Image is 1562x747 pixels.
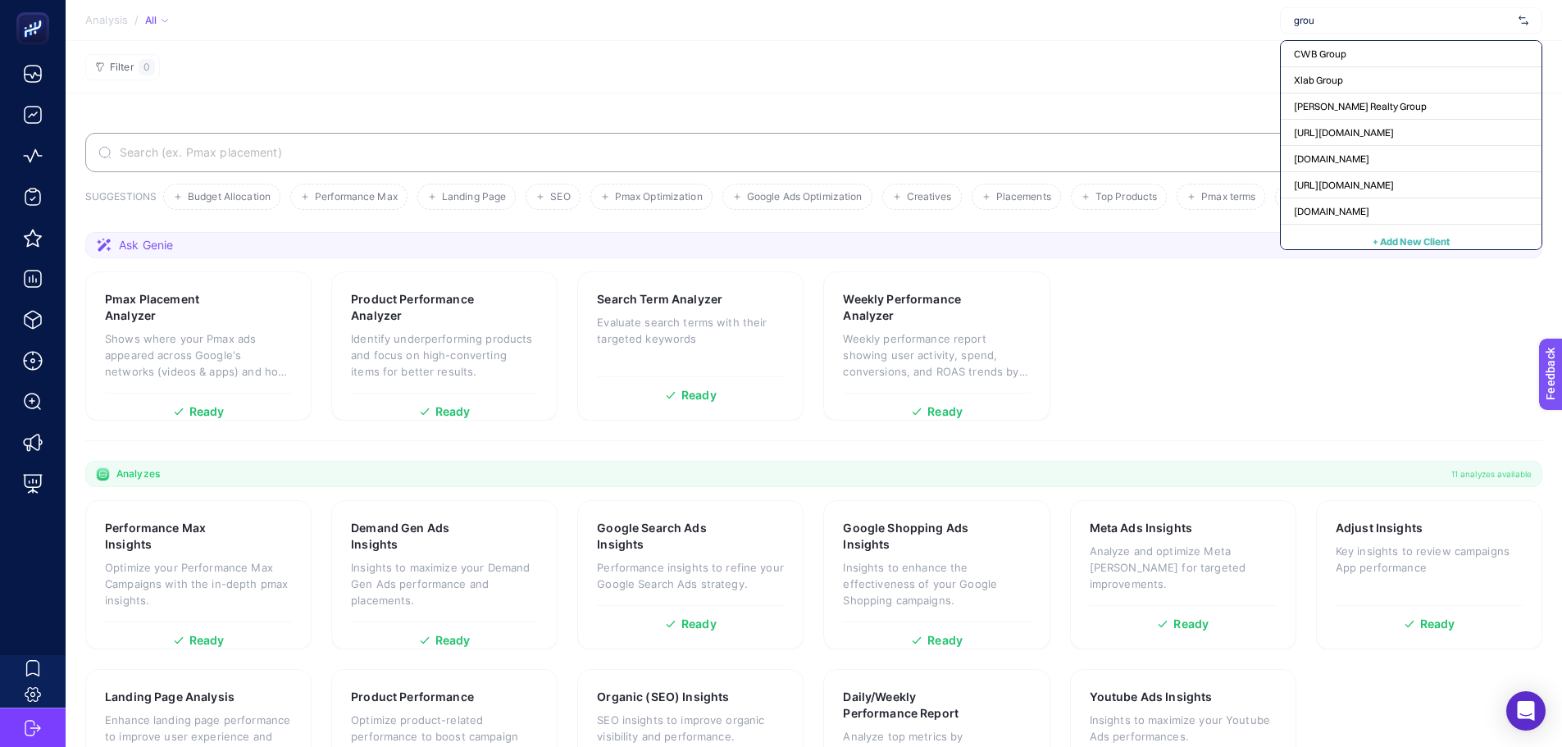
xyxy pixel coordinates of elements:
[597,291,722,307] h3: Search Term Analyzer
[681,389,717,401] span: Ready
[145,14,168,27] div: All
[435,635,471,646] span: Ready
[85,54,160,80] button: Filter0
[1201,191,1255,203] span: Pmax terms
[597,520,733,553] h3: Google Search Ads Insights
[1090,712,1277,745] p: Insights to maximize your Youtube Ads performances.
[105,330,292,380] p: Shows where your Pmax ads appeared across Google's networks (videos & apps) and how each placemen...
[105,689,235,705] h3: Landing Page Analysis
[843,330,1030,380] p: Weekly performance report showing user activity, spend, conversions, and ROAS trends by week.
[681,618,717,630] span: Ready
[116,146,1529,159] input: Search
[351,330,538,380] p: Identify underperforming products and focus on high-converting items for better results.
[189,406,225,417] span: Ready
[550,191,570,203] span: SEO
[597,712,784,745] p: SEO insights to improve organic visibility and performance.
[615,191,703,203] span: Pmax Optimization
[597,559,784,592] p: Performance insights to refine your Google Search Ads strategy.
[116,467,160,481] span: Analyzes
[85,271,312,421] a: Pmax Placement AnalyzerShows where your Pmax ads appeared across Google's networks (videos & apps...
[435,406,471,417] span: Ready
[85,190,157,210] h3: SUGGESTIONS
[331,500,558,649] a: Demand Gen Ads InsightsInsights to maximize your Demand Gen Ads performance and placements.Ready
[1090,689,1213,705] h3: Youtube Ads Insights
[188,191,271,203] span: Budget Allocation
[105,559,292,608] p: Optimize your Performance Max Campaigns with the in-depth pmax insights.
[134,13,139,26] span: /
[597,314,784,347] p: Evaluate search terms with their targeted keywords
[1294,48,1346,61] span: CWB Group
[577,271,804,421] a: Search Term AnalyzerEvaluate search terms with their targeted keywordsReady
[10,5,62,18] span: Feedback
[351,520,486,553] h3: Demand Gen Ads Insights
[315,191,398,203] span: Performance Max
[843,291,980,324] h3: Weekly Performance Analyzer
[927,635,963,646] span: Ready
[442,191,506,203] span: Landing Page
[843,559,1030,608] p: Insights to enhance the effectiveness of your Google Shopping campaigns.
[105,291,240,324] h3: Pmax Placement Analyzer
[331,271,558,421] a: Product Performance AnalyzerIdentify underperforming products and focus on high-converting items ...
[597,689,729,705] h3: Organic (SEO) Insights
[105,520,241,553] h3: Performance Max Insights
[1294,14,1512,27] input: A101 ekstra
[1506,691,1546,731] div: Open Intercom Messenger
[747,191,863,203] span: Google Ads Optimization
[1294,153,1369,166] span: [DOMAIN_NAME]
[1090,543,1277,592] p: Analyze and optimize Meta [PERSON_NAME] for targeted improvements.
[823,500,1050,649] a: Google Shopping Ads InsightsInsights to enhance the effectiveness of your Google Shopping campaig...
[843,520,981,553] h3: Google Shopping Ads Insights
[1519,12,1528,29] img: svg%3e
[143,61,150,74] span: 0
[1316,500,1542,649] a: Adjust InsightsKey insights to review campaigns App performanceReady
[1420,618,1455,630] span: Ready
[927,406,963,417] span: Ready
[110,61,134,74] span: Filter
[577,500,804,649] a: Google Search Ads InsightsPerformance insights to refine your Google Search Ads strategy.Ready
[1090,520,1192,536] h3: Meta Ads Insights
[1294,126,1394,139] span: [URL][DOMAIN_NAME]
[351,291,489,324] h3: Product Performance Analyzer
[996,191,1051,203] span: Placements
[85,500,312,649] a: Performance Max InsightsOptimize your Performance Max Campaigns with the in-depth pmax insights.R...
[843,689,981,722] h3: Daily/Weekly Performance Report
[1070,500,1296,649] a: Meta Ads InsightsAnalyze and optimize Meta [PERSON_NAME] for targeted improvements.Ready
[823,271,1050,421] a: Weekly Performance AnalyzerWeekly performance report showing user activity, spend, conversions, a...
[189,635,225,646] span: Ready
[1336,543,1523,576] p: Key insights to review campaigns App performance
[1373,231,1450,251] button: + Add New Client
[1451,467,1532,481] span: 11 analyzes available
[1336,520,1423,536] h3: Adjust Insights
[85,14,128,27] span: Analysis
[1294,74,1343,87] span: Xlab Group
[1294,205,1369,218] span: [DOMAIN_NAME]
[119,237,173,253] span: Ask Genie
[351,689,474,705] h3: Product Performance
[351,559,538,608] p: Insights to maximize your Demand Gen Ads performance and placements.
[907,191,952,203] span: Creatives
[1373,235,1450,248] span: + Add New Client
[1095,191,1157,203] span: Top Products
[1294,100,1427,113] span: [PERSON_NAME] Realty Group
[1294,179,1394,192] span: [URL][DOMAIN_NAME]
[1173,618,1209,630] span: Ready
